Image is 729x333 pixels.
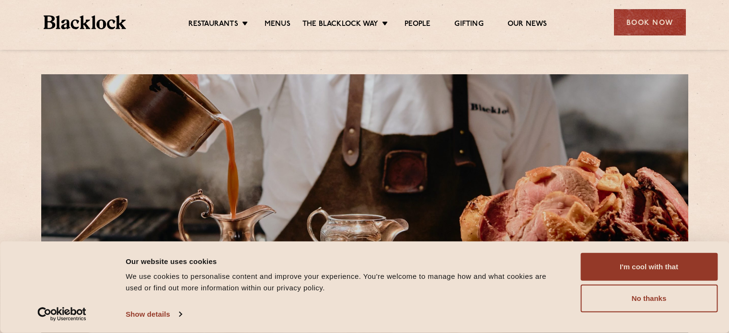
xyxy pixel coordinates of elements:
[454,20,483,30] a: Gifting
[20,307,104,322] a: Usercentrics Cookiebot - opens in a new window
[126,271,559,294] div: We use cookies to personalise content and improve your experience. You're welcome to manage how a...
[580,253,717,281] button: I'm cool with that
[126,307,181,322] a: Show details
[614,9,686,35] div: Book Now
[405,20,430,30] a: People
[265,20,290,30] a: Menus
[126,255,559,267] div: Our website uses cookies
[302,20,378,30] a: The Blacklock Way
[188,20,238,30] a: Restaurants
[44,15,127,29] img: BL_Textured_Logo-footer-cropped.svg
[580,285,717,312] button: No thanks
[508,20,547,30] a: Our News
